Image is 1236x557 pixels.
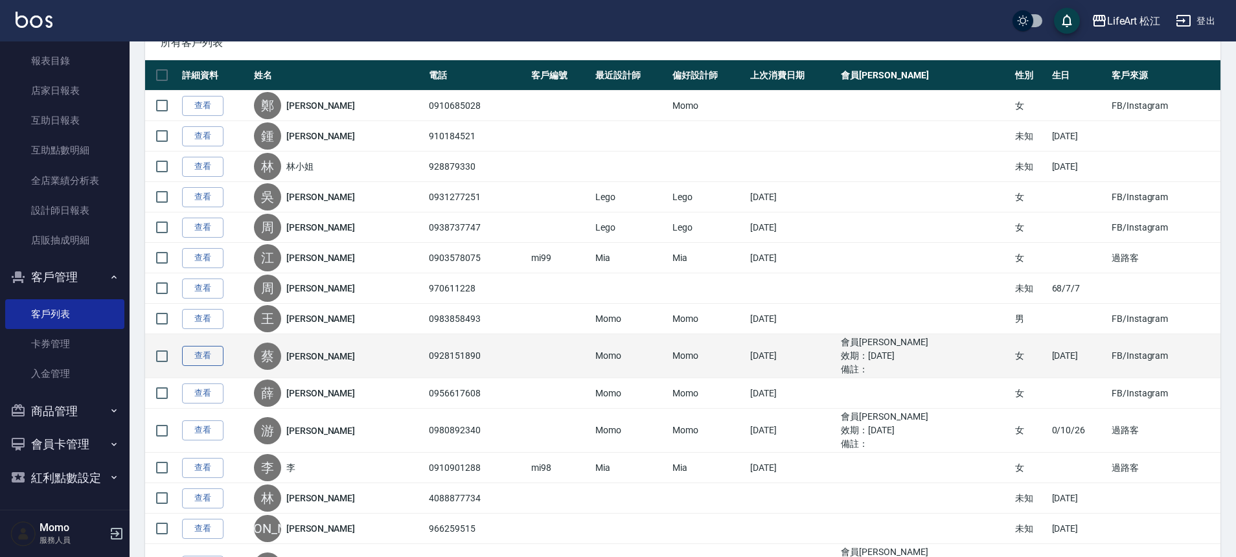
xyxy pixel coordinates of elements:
a: [PERSON_NAME] [286,312,355,325]
ul: 效期： [DATE] [841,424,1008,437]
td: 0928151890 [426,334,528,378]
a: 查看 [182,458,223,478]
td: 過路客 [1108,243,1220,273]
a: [PERSON_NAME] [286,282,355,295]
th: 客戶編號 [528,60,592,91]
td: FB/Instagram [1108,212,1220,243]
td: 女 [1012,182,1049,212]
td: 過路客 [1108,453,1220,483]
td: 未知 [1012,483,1049,514]
td: 女 [1012,334,1049,378]
span: 所有客戶列表 [161,36,1205,49]
a: [PERSON_NAME] [286,190,355,203]
td: FB/Instagram [1108,91,1220,121]
td: 0983858493 [426,304,528,334]
ul: 會員[PERSON_NAME] [841,335,1008,349]
a: [PERSON_NAME] [286,424,355,437]
a: 全店業績分析表 [5,166,124,196]
a: 卡券管理 [5,329,124,359]
th: 上次消費日期 [747,60,838,91]
td: [DATE] [1049,121,1108,152]
td: 970611228 [426,273,528,304]
td: 0938737747 [426,212,528,243]
td: 0956617608 [426,378,528,409]
td: Momo [669,409,747,453]
td: 0910901288 [426,453,528,483]
td: [DATE] [747,182,838,212]
ul: 備註： [841,437,1008,451]
a: 店販抽成明細 [5,225,124,255]
a: 店家日報表 [5,76,124,106]
a: 查看 [182,126,223,146]
p: 服務人員 [40,534,106,546]
td: Momo [669,304,747,334]
a: 查看 [182,488,223,508]
div: 林 [254,153,281,180]
div: 游 [254,417,281,444]
th: 會員[PERSON_NAME] [838,60,1011,91]
th: 偏好設計師 [669,60,747,91]
td: 女 [1012,453,1049,483]
td: [DATE] [1049,152,1108,182]
td: 女 [1012,91,1049,121]
td: Mia [669,243,747,273]
td: 0903578075 [426,243,528,273]
button: 客戶管理 [5,260,124,294]
a: 林小姐 [286,160,314,173]
h5: Momo [40,521,106,534]
td: Lego [669,182,747,212]
td: [DATE] [1049,334,1108,378]
th: 電話 [426,60,528,91]
a: 客戶列表 [5,299,124,329]
td: Mia [592,243,670,273]
td: Lego [592,182,670,212]
div: [PERSON_NAME] [254,515,281,542]
a: 查看 [182,420,223,440]
img: Person [10,521,36,547]
td: 女 [1012,212,1049,243]
a: [PERSON_NAME] [286,492,355,505]
button: LifeArt 松江 [1086,8,1166,34]
div: 吳 [254,183,281,210]
td: Mia [592,453,670,483]
th: 姓名 [251,60,426,91]
a: 查看 [182,519,223,539]
td: Momo [592,334,670,378]
div: 鍾 [254,122,281,150]
td: [DATE] [747,378,838,409]
th: 生日 [1049,60,1108,91]
button: 登出 [1171,9,1220,33]
div: 周 [254,214,281,241]
button: save [1054,8,1080,34]
td: [DATE] [747,212,838,243]
a: 查看 [182,309,223,329]
a: 互助點數明細 [5,135,124,165]
a: 查看 [182,157,223,177]
div: 薛 [254,380,281,407]
td: FB/Instagram [1108,334,1220,378]
a: 入金管理 [5,359,124,389]
td: Momo [669,91,747,121]
button: 紅利點數設定 [5,461,124,495]
div: 鄭 [254,92,281,119]
td: Lego [669,212,747,243]
div: 李 [254,454,281,481]
td: [DATE] [747,304,838,334]
td: [DATE] [747,409,838,453]
td: Momo [669,378,747,409]
img: Logo [16,12,52,28]
div: 周 [254,275,281,302]
td: 未知 [1012,273,1049,304]
ul: 效期： [DATE] [841,349,1008,363]
td: 4088877734 [426,483,528,514]
td: 女 [1012,378,1049,409]
a: 查看 [182,96,223,116]
a: 查看 [182,383,223,404]
td: 女 [1012,243,1049,273]
td: [DATE] [747,334,838,378]
td: Momo [592,409,670,453]
a: 查看 [182,278,223,299]
th: 詳細資料 [179,60,251,91]
a: 查看 [182,218,223,238]
td: [DATE] [1049,483,1108,514]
